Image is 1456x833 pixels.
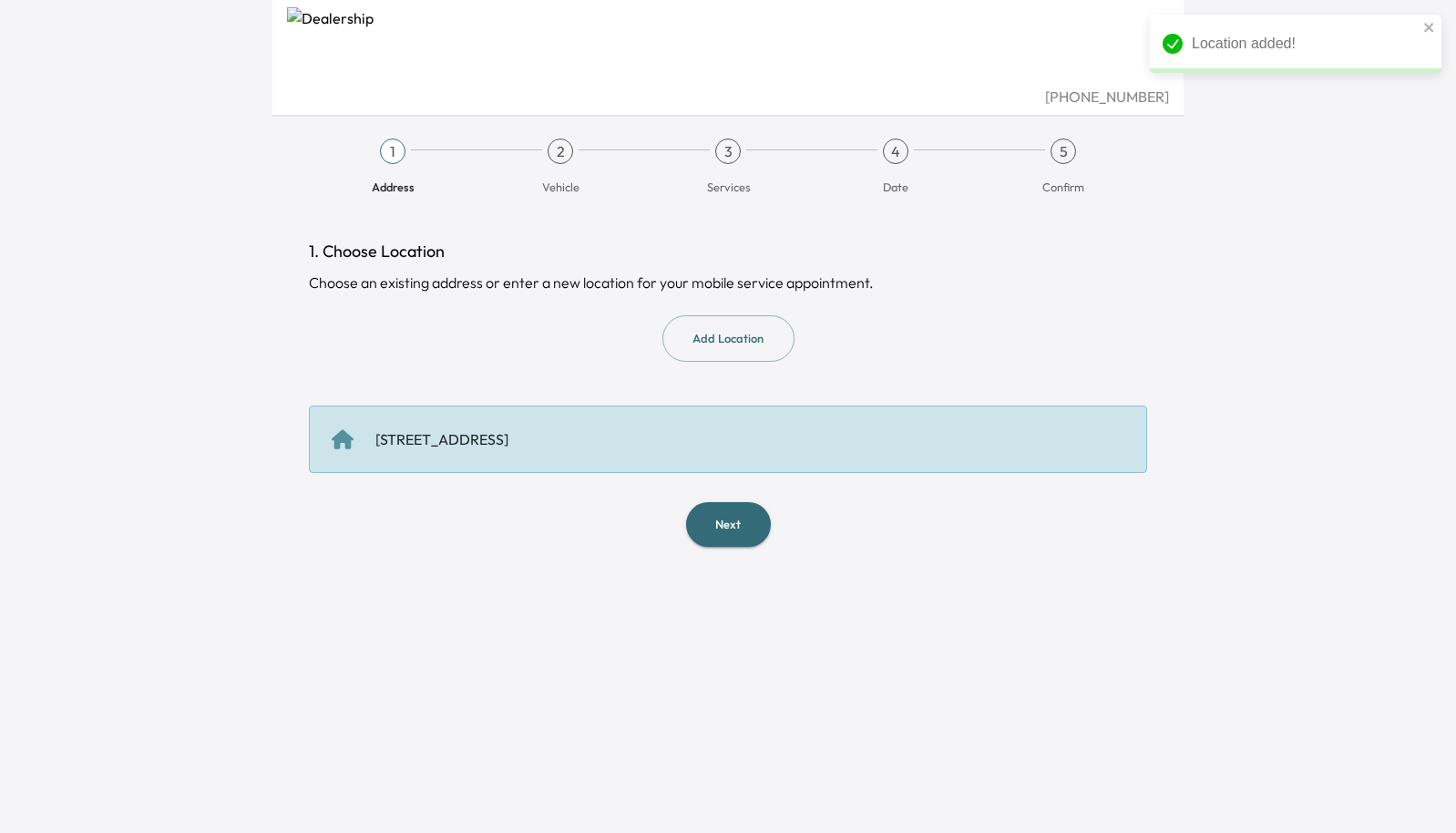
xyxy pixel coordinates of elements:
button: close [1423,20,1436,35]
div: Choose an existing address or enter a new location for your mobile service appointment. [309,272,1147,293]
div: 1 [380,139,405,164]
span: Vehicle [542,179,579,195]
div: Location added! [1150,15,1441,73]
div: 3 [715,139,741,164]
span: Address [372,179,415,195]
img: Dealership [287,7,1169,86]
button: Next [686,502,771,547]
div: 2 [548,139,573,164]
button: Add Location [662,315,795,362]
div: [STREET_ADDRESS] [375,428,508,450]
span: Confirm [1042,179,1084,195]
h1: 1. Choose Location [309,239,1147,264]
div: [PHONE_NUMBER] [287,86,1169,108]
div: 4 [883,139,908,164]
span: Date [883,179,908,195]
div: 5 [1051,139,1076,164]
span: Services [707,179,750,195]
